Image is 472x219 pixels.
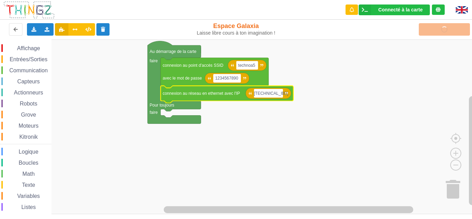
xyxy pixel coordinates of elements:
span: Robots [19,101,38,107]
text: [TECHNICAL_ID] [256,91,288,96]
span: Moteurs [18,123,40,129]
text: technoa5 [238,63,255,68]
span: Variables [16,193,41,199]
text: connexion au réseau en ethernet avec l'IP [163,91,240,96]
text: avec le mot de passe [163,76,202,81]
span: Math [21,171,36,177]
span: Affichage [16,45,41,51]
span: Entrées/Sorties [9,56,48,62]
span: Boucles [18,160,39,166]
span: Grove [20,112,37,118]
span: Communication [8,67,49,73]
div: Laisse libre cours à ton imagination ! [196,30,276,36]
div: Espace Galaxia [196,22,276,36]
text: faire [150,58,158,63]
span: Actionneurs [13,90,44,95]
span: Capteurs [16,79,41,84]
text: 1234567890 [215,76,238,81]
img: thingz_logo.png [3,1,55,19]
img: gb.png [456,6,468,13]
span: Kitronik [18,134,39,140]
text: Au démarrage de la carte [150,49,197,54]
text: faire [150,110,158,115]
span: Logique [18,149,39,155]
div: Tu es connecté au serveur de création de Thingz [432,4,445,15]
text: connexion au point d'accès SSID [163,63,224,68]
div: Connecté à la carte [378,7,423,12]
text: Pour toujours [150,102,174,107]
span: Texte [21,182,36,188]
div: Ta base fonctionne bien ! [359,4,430,15]
span: Listes [20,204,37,210]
